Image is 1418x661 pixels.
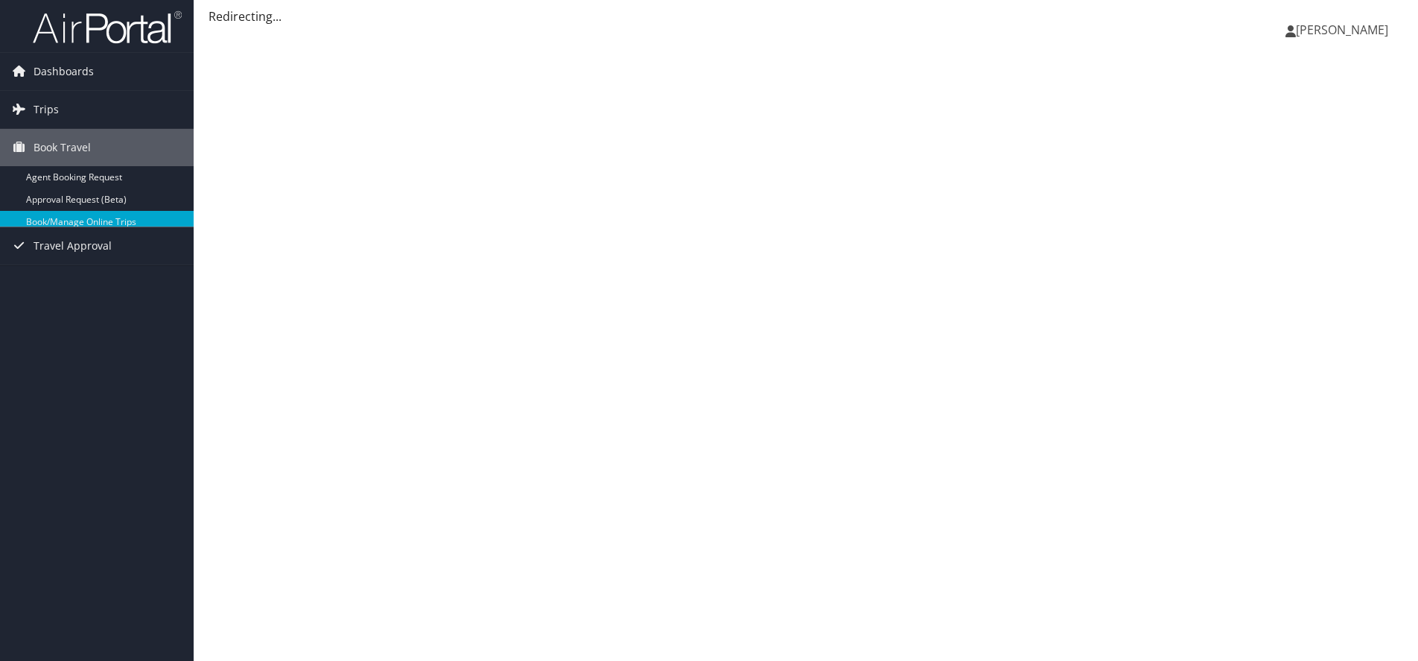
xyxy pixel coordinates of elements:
[34,53,94,90] span: Dashboards
[34,129,91,166] span: Book Travel
[1296,22,1388,38] span: [PERSON_NAME]
[34,227,112,265] span: Travel Approval
[34,91,59,128] span: Trips
[1285,7,1403,52] a: [PERSON_NAME]
[209,7,1403,25] div: Redirecting...
[33,10,182,45] img: airportal-logo.png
